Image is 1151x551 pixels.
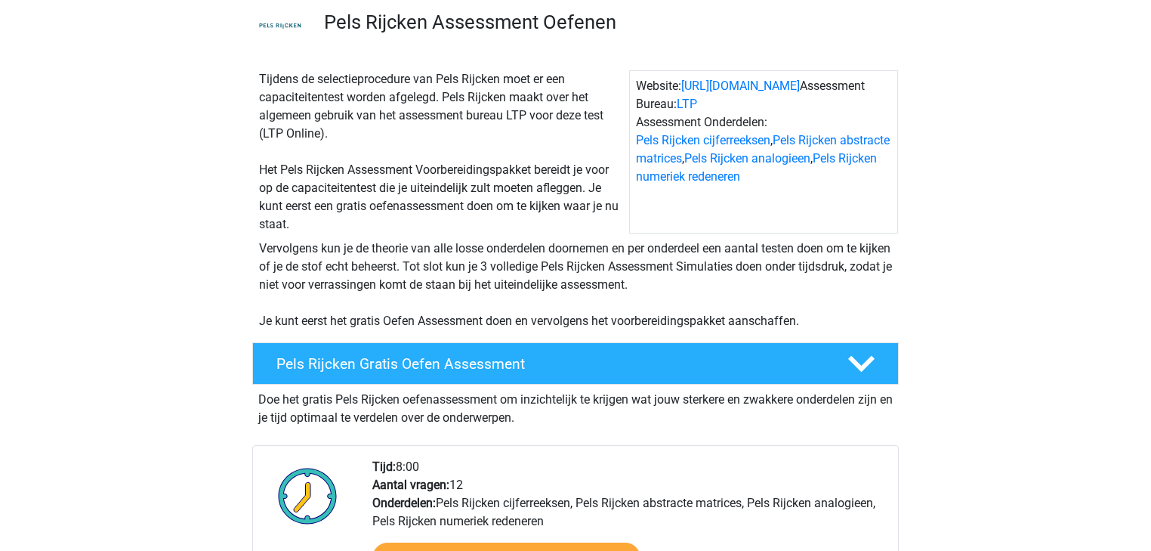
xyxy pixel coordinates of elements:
[324,11,887,34] h3: Pels Rijcken Assessment Oefenen
[684,151,810,166] a: Pels Rijcken analogieen
[372,460,396,474] b: Tijd:
[372,478,449,492] b: Aantal vragen:
[372,496,436,510] b: Onderdelen:
[270,458,346,534] img: Klok
[252,385,899,427] div: Doe het gratis Pels Rijcken oefenassessment om inzichtelijk te krijgen wat jouw sterkere en zwakk...
[636,133,770,147] a: Pels Rijcken cijferreeksen
[253,240,898,330] div: Vervolgens kun je de theorie van alle losse onderdelen doornemen en per onderdeel een aantal test...
[246,342,905,385] a: Pels Rijcken Gratis Oefen Assessment
[681,79,800,93] a: [URL][DOMAIN_NAME]
[629,70,898,234] div: Website: Assessment Bureau: Assessment Onderdelen: , , ,
[276,355,823,373] h4: Pels Rijcken Gratis Oefen Assessment
[677,97,697,111] a: LTP
[253,70,629,234] div: Tijdens de selectieprocedure van Pels Rijcken moet er een capaciteitentest worden afgelegd. Pels ...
